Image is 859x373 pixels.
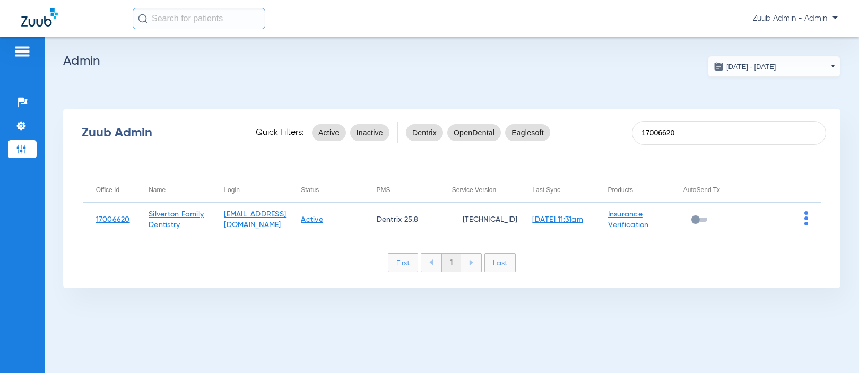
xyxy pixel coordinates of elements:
[608,184,633,196] div: Products
[683,184,745,196] div: AutoSend Tx
[82,127,237,138] div: Zuub Admin
[441,254,461,272] li: 1
[632,121,826,145] input: SEARCH office ID, email, name
[357,127,383,138] span: Inactive
[484,253,516,272] li: Last
[133,8,265,29] input: Search for patients
[301,184,363,196] div: Status
[452,184,519,196] div: Service Version
[753,13,838,24] span: Zuub Admin - Admin
[608,184,670,196] div: Products
[412,127,437,138] span: Dentrix
[511,127,544,138] span: Eaglesoft
[363,203,439,237] td: Dentrix 25.8
[96,184,119,196] div: Office Id
[454,127,494,138] span: OpenDental
[149,184,166,196] div: Name
[63,56,840,66] h2: Admin
[224,184,239,196] div: Login
[714,61,724,72] img: date.svg
[608,211,649,229] a: Insurance Verification
[406,122,550,143] mat-chip-listbox: pms-filters
[377,184,391,196] div: PMS
[452,184,496,196] div: Service Version
[301,184,319,196] div: Status
[312,122,389,143] mat-chip-listbox: status-filters
[429,259,433,265] img: arrow-left-blue.svg
[301,216,323,223] a: Active
[532,184,594,196] div: Last Sync
[224,211,286,229] a: [EMAIL_ADDRESS][DOMAIN_NAME]
[708,56,840,77] button: [DATE] - [DATE]
[683,184,720,196] div: AutoSend Tx
[138,14,147,23] img: Search Icon
[149,211,204,229] a: Silverton Family Dentistry
[21,8,58,27] img: Zuub Logo
[532,184,560,196] div: Last Sync
[96,216,130,223] a: 17006620
[377,184,439,196] div: PMS
[388,253,418,272] li: First
[224,184,288,196] div: Login
[14,45,31,58] img: hamburger-icon
[96,184,136,196] div: Office Id
[532,216,583,223] a: [DATE] 11:31am
[318,127,340,138] span: Active
[256,127,304,138] span: Quick Filters:
[469,260,473,265] img: arrow-right-blue.svg
[804,211,808,225] img: group-dot-blue.svg
[439,203,519,237] td: [TECHNICAL_ID]
[149,184,211,196] div: Name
